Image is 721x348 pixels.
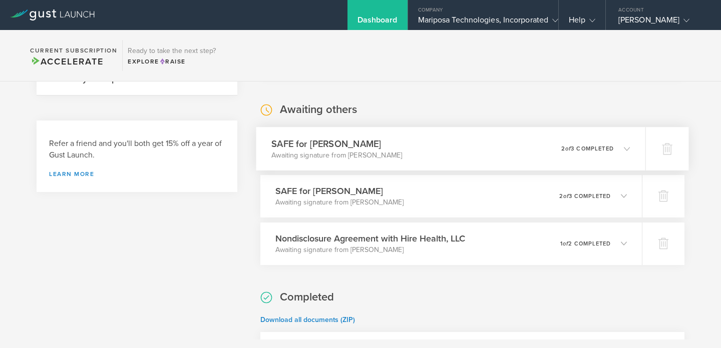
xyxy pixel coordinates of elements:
[563,240,568,247] em: of
[275,232,465,245] h3: Nondisclosure Agreement with Hire Health, LLC
[49,171,225,177] a: Learn more
[275,197,404,207] p: Awaiting signature from [PERSON_NAME]
[122,40,221,71] div: Ready to take the next step?ExploreRaise
[49,138,225,161] h3: Refer a friend and you'll both get 15% off a year of Gust Launch.
[418,15,548,30] div: Mariposa Technologies, Incorporated
[560,241,611,246] p: 1 2 completed
[618,15,703,30] div: [PERSON_NAME]
[563,193,569,199] em: of
[128,57,216,66] div: Explore
[30,47,117,53] h2: Current Subscription
[260,315,355,324] a: Download all documents (ZIP)
[280,102,357,117] h2: Awaiting others
[30,56,103,67] span: Accelerate
[275,184,404,197] h3: SAFE for [PERSON_NAME]
[280,290,334,304] h2: Completed
[271,150,402,160] p: Awaiting signature from [PERSON_NAME]
[565,145,571,151] em: of
[357,15,398,30] div: Dashboard
[569,15,595,30] div: Help
[271,137,402,150] h3: SAFE for [PERSON_NAME]
[559,193,611,199] p: 2 3 completed
[275,245,465,255] p: Awaiting signature from [PERSON_NAME]
[561,145,613,151] p: 2 3 completed
[128,47,216,54] h3: Ready to take the next step?
[159,58,186,65] span: Raise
